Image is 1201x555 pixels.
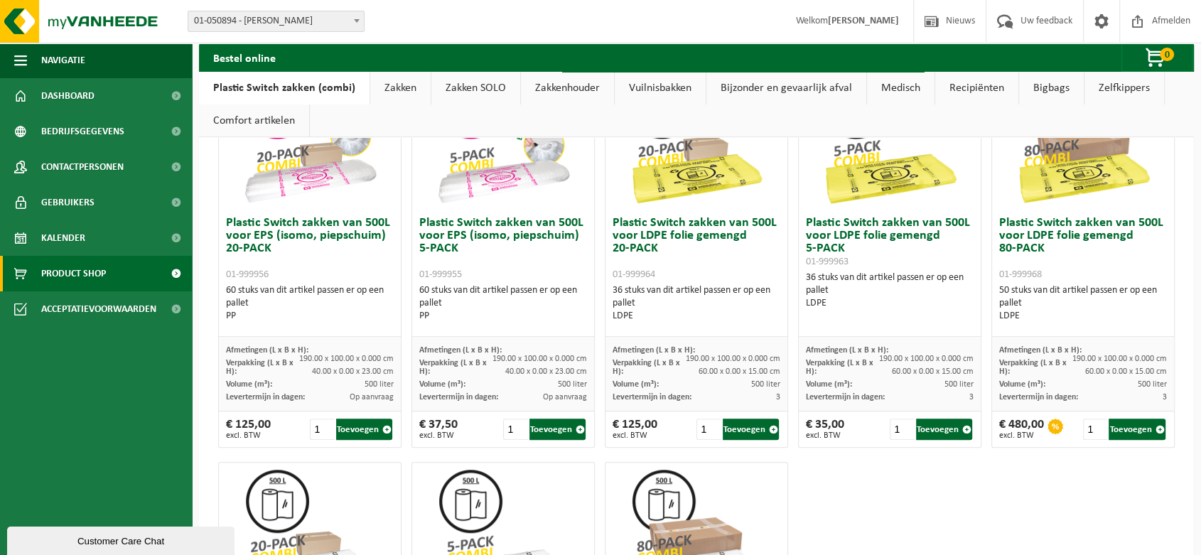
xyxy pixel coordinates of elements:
[226,419,271,440] div: € 125,00
[613,393,691,402] span: Levertermijn in dagen:
[419,431,458,440] span: excl. BTW
[890,419,915,440] input: 1
[226,284,394,323] div: 60 stuks van dit artikel passen er op een pallet
[806,217,974,268] h3: Plastic Switch zakken van 500L voor LDPE folie gemengd 5-PACK
[613,284,780,323] div: 36 stuks van dit artikel passen er op een pallet
[696,419,721,440] input: 1
[41,78,95,114] span: Dashboard
[432,68,574,210] img: 01-999955
[879,355,974,363] span: 190.00 x 100.00 x 0.000 cm
[226,346,308,355] span: Afmetingen (L x B x H):
[686,355,780,363] span: 190.00 x 100.00 x 0.000 cm
[226,431,271,440] span: excl. BTW
[199,43,290,71] h2: Bestel online
[999,310,1167,323] div: LDPE
[226,310,394,323] div: PP
[188,11,364,31] span: 01-050894 - GOENS JOHAN - VEURNE
[419,419,458,440] div: € 37,50
[723,419,780,440] button: Toevoegen
[828,16,899,26] strong: [PERSON_NAME]
[999,380,1045,389] span: Volume (m³):
[1163,393,1167,402] span: 3
[226,393,305,402] span: Levertermijn in dagen:
[625,68,768,210] img: 01-999964
[299,355,394,363] span: 190.00 x 100.00 x 0.000 cm
[999,359,1067,376] span: Verpakking (L x B x H):
[312,367,394,376] span: 40.00 x 0.00 x 23.00 cm
[431,72,520,104] a: Zakken SOLO
[226,217,394,281] h3: Plastic Switch zakken van 500L voor EPS (isomo, piepschuim) 20-PACK
[819,68,961,210] img: 01-999963
[350,393,394,402] span: Op aanvraag
[1109,419,1165,440] button: Toevoegen
[419,310,587,323] div: PP
[419,393,498,402] span: Levertermijn in dagen:
[806,346,888,355] span: Afmetingen (L x B x H):
[613,346,695,355] span: Afmetingen (L x B x H):
[7,524,237,555] iframe: chat widget
[41,291,156,327] span: Acceptatievoorwaarden
[188,11,365,32] span: 01-050894 - GOENS JOHAN - VEURNE
[199,104,309,137] a: Comfort artikelen
[999,393,1078,402] span: Levertermijn in dagen:
[1083,419,1108,440] input: 1
[41,220,85,256] span: Kalender
[310,419,335,440] input: 1
[751,380,780,389] span: 500 liter
[999,431,1044,440] span: excl. BTW
[699,367,780,376] span: 60.00 x 0.00 x 15.00 cm
[935,72,1018,104] a: Recipiënten
[226,359,293,376] span: Verpakking (L x B x H):
[239,68,381,210] img: 01-999956
[999,284,1167,323] div: 50 stuks van dit artikel passen er op een pallet
[613,217,780,281] h3: Plastic Switch zakken van 500L voor LDPE folie gemengd 20-PACK
[41,256,106,291] span: Product Shop
[999,217,1167,281] h3: Plastic Switch zakken van 500L voor LDPE folie gemengd 80-PACK
[615,72,706,104] a: Vuilnisbakken
[806,431,844,440] span: excl. BTW
[706,72,866,104] a: Bijzonder en gevaarlijk afval
[806,419,844,440] div: € 35,00
[1084,72,1164,104] a: Zelfkippers
[892,367,974,376] span: 60.00 x 0.00 x 15.00 cm
[1012,68,1154,210] img: 01-999968
[336,419,393,440] button: Toevoegen
[1160,48,1174,61] span: 0
[529,419,586,440] button: Toevoegen
[806,380,852,389] span: Volume (m³):
[806,271,974,310] div: 36 stuks van dit artikel passen er op een pallet
[944,380,974,389] span: 500 liter
[999,269,1042,280] span: 01-999968
[365,380,394,389] span: 500 liter
[226,380,272,389] span: Volume (m³):
[503,419,528,440] input: 1
[41,185,95,220] span: Gebruikers
[419,359,487,376] span: Verpakking (L x B x H):
[776,393,780,402] span: 3
[613,431,657,440] span: excl. BTW
[558,380,587,389] span: 500 liter
[419,346,502,355] span: Afmetingen (L x B x H):
[505,367,587,376] span: 40.00 x 0.00 x 23.00 cm
[1121,43,1192,72] button: 0
[419,217,587,281] h3: Plastic Switch zakken van 500L voor EPS (isomo, piepschuim) 5-PACK
[1019,72,1084,104] a: Bigbags
[613,419,657,440] div: € 125,00
[419,380,465,389] span: Volume (m³):
[806,393,885,402] span: Levertermijn in dagen:
[543,393,587,402] span: Op aanvraag
[613,380,659,389] span: Volume (m³):
[1072,355,1167,363] span: 190.00 x 100.00 x 0.000 cm
[999,346,1082,355] span: Afmetingen (L x B x H):
[613,359,680,376] span: Verpakking (L x B x H):
[492,355,587,363] span: 190.00 x 100.00 x 0.000 cm
[613,269,655,280] span: 01-999964
[1138,380,1167,389] span: 500 liter
[41,43,85,78] span: Navigatie
[867,72,935,104] a: Medisch
[999,419,1044,440] div: € 480,00
[199,72,370,104] a: Plastic Switch zakken (combi)
[226,269,269,280] span: 01-999956
[806,359,873,376] span: Verpakking (L x B x H):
